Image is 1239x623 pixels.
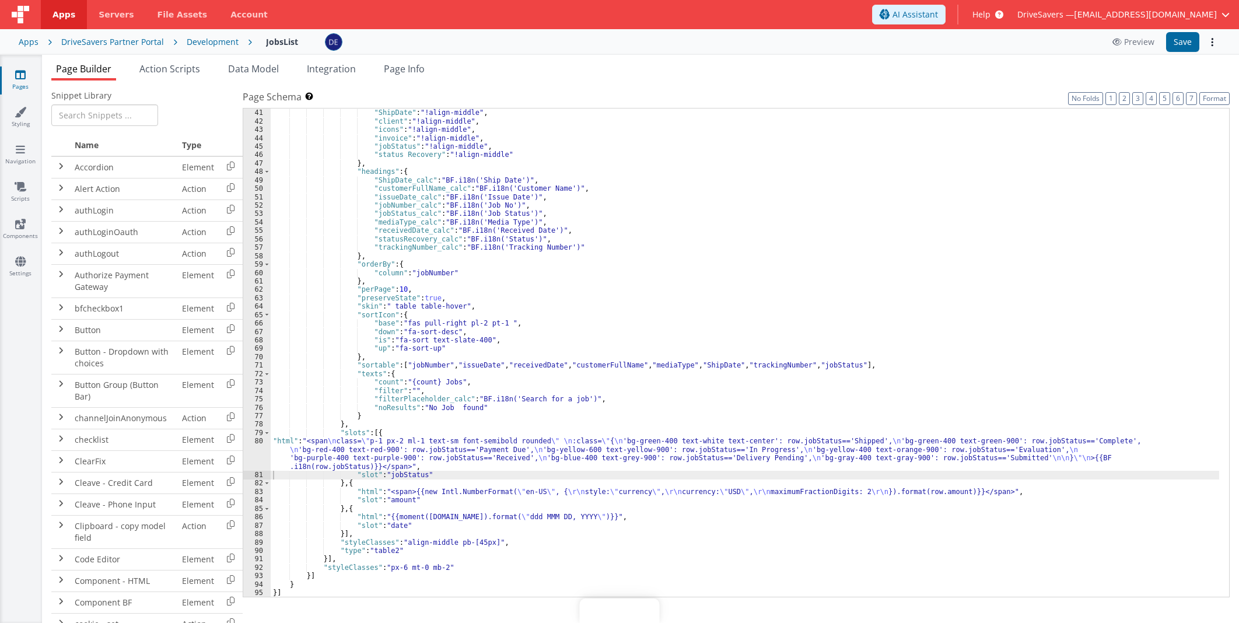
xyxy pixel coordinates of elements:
td: Accordion [70,156,177,178]
img: c1374c675423fc74691aaade354d0b4b [325,34,342,50]
td: channelJoinAnonymous [70,407,177,429]
span: DriveSavers — [1017,9,1074,20]
td: Authorize Payment Gateway [70,264,177,297]
td: authLogin [70,199,177,221]
span: Apps [52,9,75,20]
div: 70 [243,353,271,361]
span: Page Info [384,62,425,75]
div: 76 [243,404,271,412]
div: 79 [243,429,271,437]
td: Element [177,548,219,570]
td: Action [177,407,219,429]
div: 46 [243,150,271,159]
button: Options [1204,34,1220,50]
td: Element [177,472,219,494]
div: 54 [243,218,271,226]
span: Help [972,9,991,20]
td: authLogout [70,243,177,264]
button: Format [1199,92,1230,105]
td: Action [177,243,219,264]
div: 90 [243,547,271,555]
div: 47 [243,159,271,167]
div: 81 [243,471,271,479]
button: 3 [1132,92,1143,105]
div: 67 [243,328,271,336]
td: Alert Action [70,178,177,199]
td: Action [177,221,219,243]
button: 1 [1105,92,1116,105]
span: [EMAIL_ADDRESS][DOMAIN_NAME] [1074,9,1217,20]
span: Servers [99,9,134,20]
td: Action [177,515,219,548]
td: Element [177,156,219,178]
div: 86 [243,513,271,521]
div: 57 [243,243,271,251]
td: Element [177,570,219,591]
span: Page Schema [243,90,302,104]
div: 65 [243,311,271,319]
button: 6 [1172,92,1184,105]
div: Development [187,36,239,48]
div: 85 [243,505,271,513]
div: 53 [243,209,271,218]
div: 91 [243,555,271,563]
button: 4 [1146,92,1157,105]
div: 78 [243,420,271,428]
div: Apps [19,36,38,48]
div: 74 [243,387,271,395]
div: 92 [243,563,271,572]
div: 84 [243,496,271,504]
td: Cleave - Credit Card [70,472,177,494]
span: AI Assistant [892,9,938,20]
div: DriveSavers Partner Portal [61,36,164,48]
button: Save [1166,32,1199,52]
div: 82 [243,479,271,487]
div: 93 [243,572,271,580]
span: Integration [307,62,356,75]
div: 51 [243,193,271,201]
td: authLoginOauth [70,221,177,243]
button: 2 [1119,92,1130,105]
td: Button - Dropdown with choices [70,341,177,374]
div: 77 [243,412,271,420]
td: Button Group (Button Bar) [70,374,177,407]
td: Element [177,264,219,297]
td: Component BF [70,591,177,613]
td: Element [177,297,219,319]
span: File Assets [157,9,208,20]
div: 62 [243,285,271,293]
div: 59 [243,260,271,268]
div: 95 [243,589,271,597]
div: 41 [243,108,271,117]
div: 66 [243,319,271,327]
div: 71 [243,361,271,369]
td: Element [177,319,219,341]
span: Page Builder [56,62,111,75]
div: 83 [243,488,271,496]
button: AI Assistant [872,5,946,24]
div: 43 [243,125,271,134]
div: 88 [243,530,271,538]
div: 64 [243,302,271,310]
div: 56 [243,235,271,243]
td: Element [177,341,219,374]
div: 60 [243,269,271,277]
td: Component - HTML [70,570,177,591]
div: 72 [243,370,271,378]
iframe: Marker.io feedback button [580,598,660,623]
input: Search Snippets ... [51,104,158,126]
td: Cleave - Phone Input [70,494,177,515]
span: Snippet Library [51,90,111,101]
button: DriveSavers — [EMAIL_ADDRESS][DOMAIN_NAME] [1017,9,1230,20]
button: No Folds [1068,92,1103,105]
div: 87 [243,521,271,530]
div: 44 [243,134,271,142]
td: checklist [70,429,177,450]
span: Action Scripts [139,62,200,75]
button: 7 [1186,92,1197,105]
button: 5 [1159,92,1170,105]
div: 69 [243,344,271,352]
td: Code Editor [70,548,177,570]
span: Name [75,139,99,150]
button: Preview [1105,33,1161,51]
